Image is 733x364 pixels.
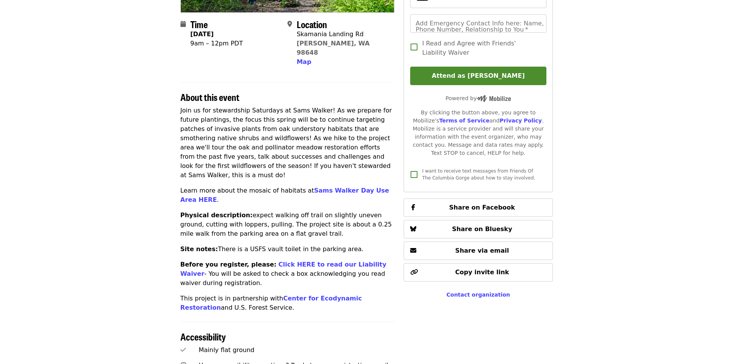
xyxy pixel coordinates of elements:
[449,204,515,211] span: Share on Facebook
[180,20,186,28] i: calendar icon
[180,346,186,354] i: check icon
[499,117,542,124] a: Privacy Policy
[180,330,226,343] span: Accessibility
[297,30,388,39] div: Skamania Landing Rd
[404,220,553,238] button: Share on Bluesky
[180,211,253,219] strong: Physical description:
[410,14,546,33] input: Add Emergency Contact Info here: Name, Phone Number, Relationship to You
[297,17,327,31] span: Location
[180,294,395,312] p: This project is in partnership with and U.S. Forest Service.
[477,95,511,102] img: Powered by Mobilize
[180,106,395,180] p: Join us for stewardship Saturdays at Sams Walker! As we prepare for future plantings, the focus t...
[297,57,311,67] button: Map
[446,95,511,101] span: Powered by
[410,109,546,157] div: By clicking the button above, you agree to Mobilize's and . Mobilize is a service provider and wi...
[404,198,553,217] button: Share on Facebook
[180,245,218,253] strong: S﻿ite notes:
[180,186,395,205] p: Learn more about the mosaic of habitats at .
[297,40,370,56] a: [PERSON_NAME], WA 98648
[404,242,553,260] button: Share via email
[180,260,395,288] p: - You will be asked to check a box acknowledging you read waiver during registration.
[190,39,243,48] div: 9am – 12pm PDT
[180,261,387,277] a: Click HERE to read our Liability Waiver
[190,17,208,31] span: Time
[452,225,513,233] span: Share on Bluesky
[410,67,546,85] button: Attend as [PERSON_NAME]
[455,247,509,254] span: Share via email
[180,245,395,254] p: There is a USFS vault toilet in the parking area.
[404,263,553,282] button: Copy invite link
[287,20,292,28] i: map-marker-alt icon
[190,30,214,38] strong: [DATE]
[422,39,540,57] span: I Read and Agree with Friends' Liability Waiver
[455,268,509,276] span: Copy invite link
[180,261,277,268] strong: Before you register, please:
[297,58,311,65] span: Map
[439,117,489,124] a: Terms of Service
[199,346,394,355] div: Mainly flat ground
[446,292,510,298] a: Contact organization
[422,168,535,181] span: I want to receive text messages from Friends Of The Columbia Gorge about how to stay involved.
[180,211,395,238] p: expect walking off trail on slightly uneven ground, cutting with loppers, pulling. The project si...
[180,90,239,104] span: About this event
